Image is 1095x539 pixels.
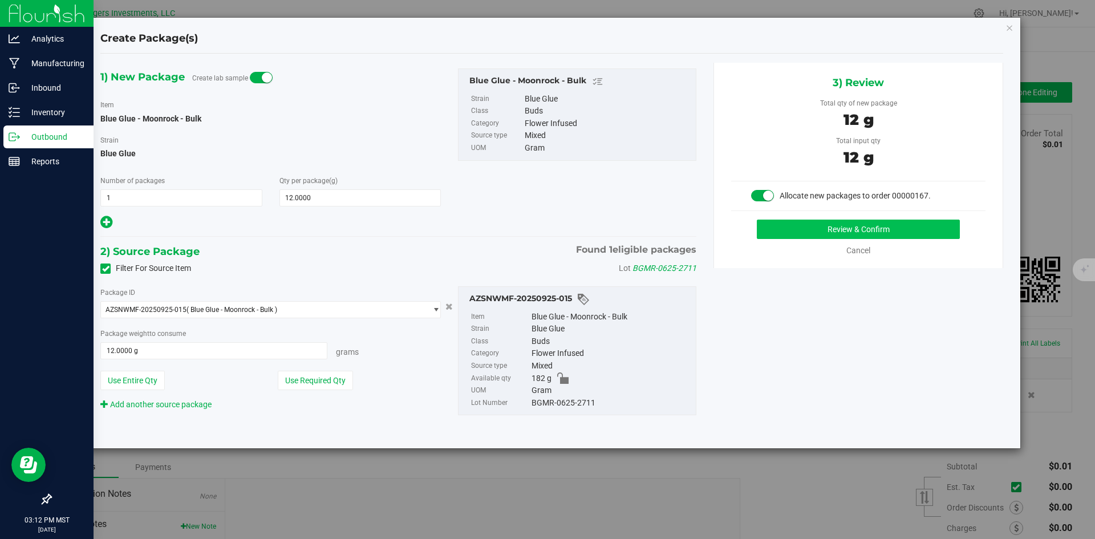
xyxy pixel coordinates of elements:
span: Lot [619,264,631,273]
input: 12.0000 [280,190,441,206]
label: Available qty [471,372,529,385]
label: Source type [471,360,529,372]
label: Strain [471,93,522,106]
label: Lot Number [471,397,529,410]
span: ( Blue Glue - Moonrock - Bulk ) [186,306,277,314]
p: [DATE] [5,525,88,534]
a: Add another source package [100,400,212,409]
span: 1 [609,244,613,255]
label: Class [471,335,529,348]
label: Strain [100,135,119,145]
label: Category [471,117,522,130]
div: Flower Infused [532,347,690,360]
inline-svg: Analytics [9,33,20,44]
button: Cancel button [442,298,456,315]
button: Use Entire Qty [100,371,165,390]
div: AZSNWMF-20250925-015 [469,293,690,306]
div: Gram [532,384,690,397]
button: Use Required Qty [278,371,353,390]
p: Analytics [20,32,88,46]
span: 1) New Package [100,68,185,86]
span: Total qty of new package [820,99,897,107]
span: AZSNWMF-20250925-015 [106,306,186,314]
label: Item [100,100,114,110]
span: Blue Glue - Moonrock - Bulk [100,114,201,123]
input: 12.0000 g [101,343,327,359]
span: Grams [336,347,359,356]
span: Total input qty [836,137,881,145]
span: 3) Review [833,74,884,91]
p: Outbound [20,130,88,144]
div: Buds [525,105,690,117]
inline-svg: Inventory [9,107,20,118]
div: Gram [525,142,690,155]
label: Strain [471,323,529,335]
label: Class [471,105,522,117]
label: UOM [471,384,529,397]
label: Category [471,347,529,360]
span: Qty per package [279,177,338,185]
inline-svg: Reports [9,156,20,167]
inline-svg: Manufacturing [9,58,20,69]
div: Blue Glue [525,93,690,106]
div: Buds [532,335,690,348]
label: UOM [471,142,522,155]
span: 12 g [843,111,874,129]
span: Number of packages [100,177,165,185]
div: BGMR-0625-2711 [532,397,690,410]
input: 1 [101,190,262,206]
inline-svg: Inbound [9,82,20,94]
div: Blue Glue - Moonrock - Bulk [469,75,690,88]
span: Blue Glue [100,145,441,162]
p: Manufacturing [20,56,88,70]
div: Mixed [525,129,690,142]
span: 12 g [843,148,874,167]
p: Reports [20,155,88,168]
div: Flower Infused [525,117,690,130]
span: select [426,302,440,318]
p: Inventory [20,106,88,119]
label: Filter For Source Item [100,262,191,274]
span: Add new output [100,220,112,229]
label: Item [471,311,529,323]
span: weight [129,330,149,338]
iframe: Resource center [11,448,46,482]
p: 03:12 PM MST [5,515,88,525]
span: BGMR-0625-2711 [632,264,696,273]
label: Source type [471,129,522,142]
span: Package ID [100,289,135,297]
span: Allocate new packages to order 00000167. [780,191,931,200]
a: Cancel [846,246,870,255]
div: Mixed [532,360,690,372]
p: Inbound [20,81,88,95]
button: Review & Confirm [757,220,960,239]
label: Create lab sample [192,70,248,87]
span: 182 g [532,372,551,385]
div: Blue Glue - Moonrock - Bulk [532,311,690,323]
span: (g) [329,177,338,185]
span: Package to consume [100,330,186,338]
div: Blue Glue [532,323,690,335]
h4: Create Package(s) [100,31,198,46]
span: 2) Source Package [100,243,200,260]
span: Found eligible packages [576,243,696,257]
inline-svg: Outbound [9,131,20,143]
